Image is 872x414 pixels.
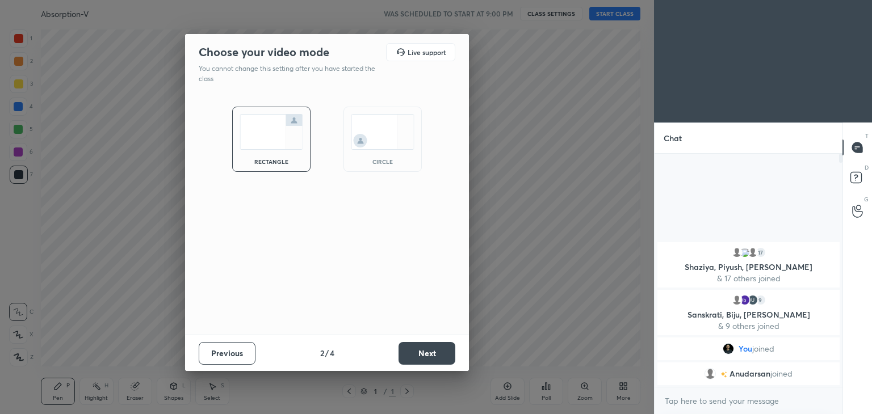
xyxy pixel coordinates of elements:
[664,263,833,272] p: Shaziya, Piyush, [PERSON_NAME]
[865,163,869,172] p: D
[731,247,743,258] img: default.png
[655,123,691,153] p: Chat
[360,159,405,164] div: circle
[864,195,869,204] p: G
[739,247,751,258] img: 3
[330,347,334,359] h4: 4
[664,310,833,319] p: Sanskrati, Biju, [PERSON_NAME]
[199,45,329,60] h2: Choose your video mode
[747,294,758,306] img: d46d58e91a8f4f3dbe212c35139f105d.28730056_3
[720,371,727,378] img: no-rating-badge.077c3623.svg
[351,114,414,150] img: circleScreenIcon.acc0effb.svg
[723,343,734,354] img: 143f78ded8b14cd2875f9ae30291ab3c.jpg
[199,64,383,84] p: You cannot change this setting after you have started the class
[755,247,766,258] div: 17
[747,247,758,258] img: default.png
[770,369,793,378] span: joined
[325,347,329,359] h4: /
[320,347,324,359] h4: 2
[730,369,770,378] span: Anudarsan
[739,344,752,353] span: You
[249,159,294,164] div: rectangle
[655,240,842,387] div: grid
[240,114,303,150] img: normalScreenIcon.ae25ed63.svg
[731,294,743,306] img: default.png
[664,322,833,331] p: & 9 others joined
[739,294,751,306] img: a1ccfdbee2444bb0bf9374c4bd547fcc.9895391_3
[865,132,869,140] p: T
[408,49,446,56] h5: Live support
[755,294,766,306] div: 9
[752,344,774,353] span: joined
[664,274,833,283] p: & 17 others joined
[199,342,255,365] button: Previous
[399,342,455,365] button: Next
[705,368,716,379] img: default.png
